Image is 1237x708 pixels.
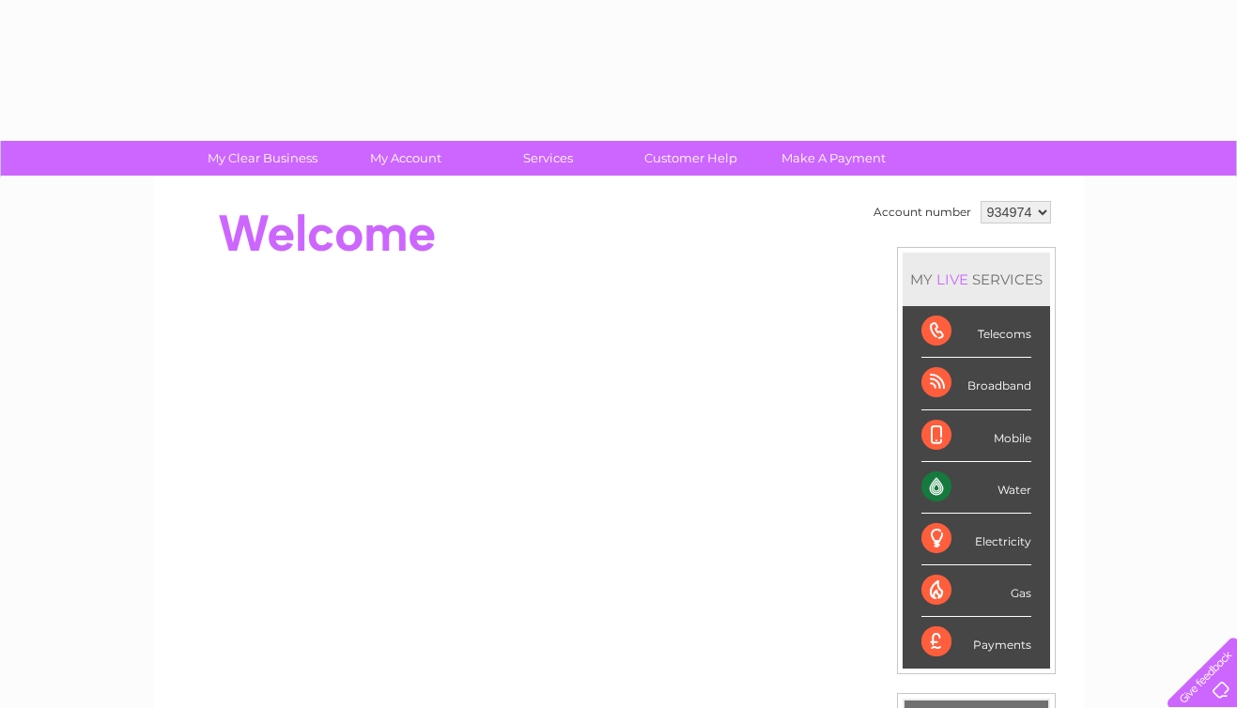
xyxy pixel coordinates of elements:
a: Services [471,141,626,176]
div: Broadband [921,358,1031,409]
div: Telecoms [921,306,1031,358]
div: MY SERVICES [903,253,1050,306]
a: My Clear Business [185,141,340,176]
div: Payments [921,617,1031,668]
div: LIVE [933,270,972,288]
a: My Account [328,141,483,176]
div: Water [921,462,1031,514]
a: Make A Payment [756,141,911,176]
div: Gas [921,565,1031,617]
div: Mobile [921,410,1031,462]
a: Customer Help [613,141,768,176]
td: Account number [869,196,976,228]
div: Electricity [921,514,1031,565]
